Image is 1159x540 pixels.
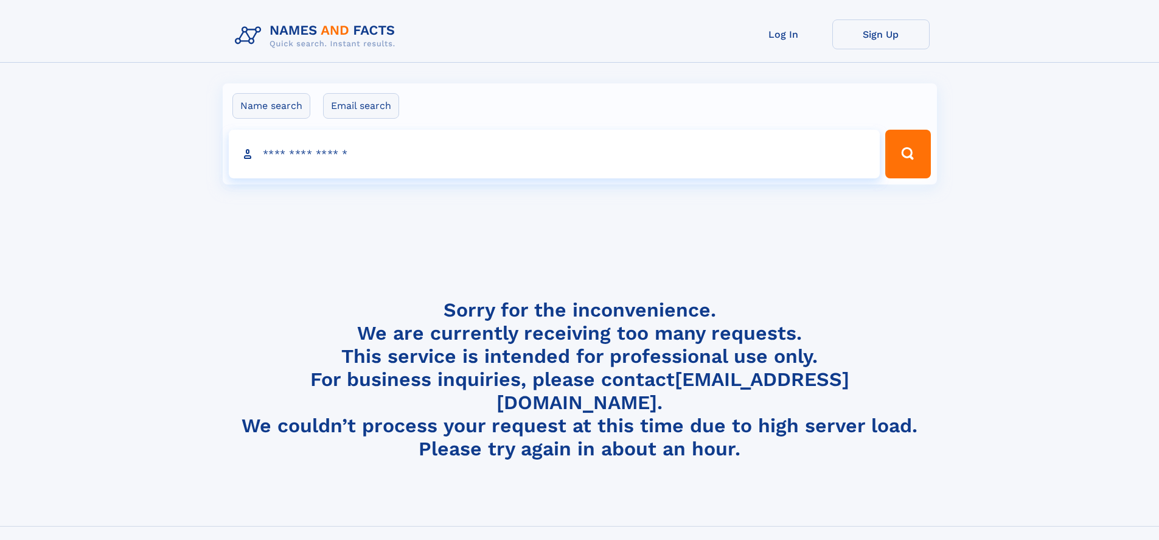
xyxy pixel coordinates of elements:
[496,368,849,414] a: [EMAIL_ADDRESS][DOMAIN_NAME]
[323,93,399,119] label: Email search
[230,298,930,461] h4: Sorry for the inconvenience. We are currently receiving too many requests. This service is intend...
[232,93,310,119] label: Name search
[885,130,930,178] button: Search Button
[832,19,930,49] a: Sign Up
[230,19,405,52] img: Logo Names and Facts
[735,19,832,49] a: Log In
[229,130,880,178] input: search input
